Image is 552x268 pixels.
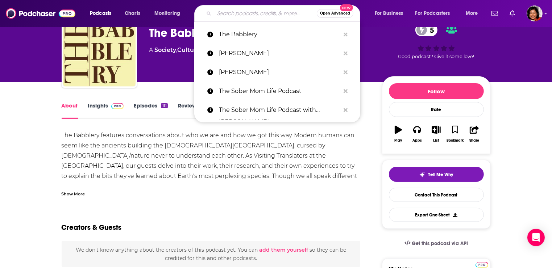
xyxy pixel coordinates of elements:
a: Culture [178,46,200,53]
span: For Podcasters [415,8,450,19]
button: open menu [411,8,461,19]
img: Podchaser - Follow, Share and Rate Podcasts [6,7,75,20]
a: The Sober Mom Life Podcast with [PERSON_NAME] [194,101,360,119]
a: Episodes111 [134,102,167,119]
span: Get this podcast via API [412,240,468,247]
button: Follow [389,83,484,99]
img: Podchaser Pro [476,262,488,268]
button: Play [389,121,408,147]
p: The Babblery [219,25,340,44]
button: open menu [461,8,487,19]
button: Show profile menu [527,5,543,21]
div: Rate [389,102,484,117]
a: Show notifications dropdown [507,7,518,20]
a: 5 [415,24,437,36]
a: About [62,102,78,119]
button: List [427,121,445,147]
div: The Babblery features conversations about who we are and how we got this way. Modern humans can s... [62,130,361,191]
button: Apps [408,121,427,147]
span: , [177,46,178,53]
img: User Profile [527,5,543,21]
a: Get this podcast via API [399,235,474,252]
div: 111 [161,103,167,108]
p: The Sober Mom Life Podcast [219,82,340,101]
input: Search podcasts, credits, & more... [214,8,317,19]
button: Open AdvancedNew [317,9,353,18]
p: Suzanne Warye [219,63,340,82]
p: The Sober Mom Life Podcast with Suzanne Warye [219,101,340,119]
span: New [340,4,353,11]
button: Share [465,121,483,147]
button: open menu [370,8,412,19]
button: open menu [149,8,190,19]
a: [PERSON_NAME] [194,44,360,63]
span: We don't know anything about the creators of this podcast yet . You can so they can be credited f... [76,247,346,261]
img: The Babblery [63,14,136,86]
img: tell me why sparkle [419,172,425,178]
span: Open Advanced [320,12,350,15]
a: The Babblery [194,25,360,44]
div: Apps [412,138,422,143]
div: Share [469,138,479,143]
span: For Business [375,8,403,19]
span: More [466,8,478,19]
span: 5 [423,24,437,36]
h2: Creators & Guests [62,223,122,232]
a: Show notifications dropdown [489,7,501,20]
span: Podcasts [90,8,111,19]
div: A podcast [149,46,276,54]
div: 5Good podcast? Give it some love! [382,19,491,64]
a: [PERSON_NAME] [194,63,360,82]
div: Play [394,138,402,143]
div: Open Intercom Messenger [527,229,545,246]
button: add them yourself [259,247,308,253]
img: Podchaser Pro [111,103,124,109]
span: Monitoring [154,8,180,19]
button: open menu [85,8,121,19]
button: Bookmark [446,121,465,147]
button: Export One-Sheet [389,208,484,222]
a: Charts [120,8,145,19]
a: Society [155,46,177,53]
div: Bookmark [447,138,464,143]
a: Reviews [178,102,199,119]
div: Search podcasts, credits, & more... [201,5,367,22]
button: tell me why sparkleTell Me Why [389,167,484,182]
p: Ami Chen Mills [219,44,340,63]
a: InsightsPodchaser Pro [88,102,124,119]
div: List [433,138,439,143]
span: Tell Me Why [428,172,453,178]
a: Contact This Podcast [389,188,484,202]
span: Good podcast? Give it some love! [398,54,474,59]
a: Pro website [476,261,488,268]
span: Charts [125,8,140,19]
span: Logged in as terelynbc [527,5,543,21]
a: The Sober Mom Life Podcast [194,82,360,101]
